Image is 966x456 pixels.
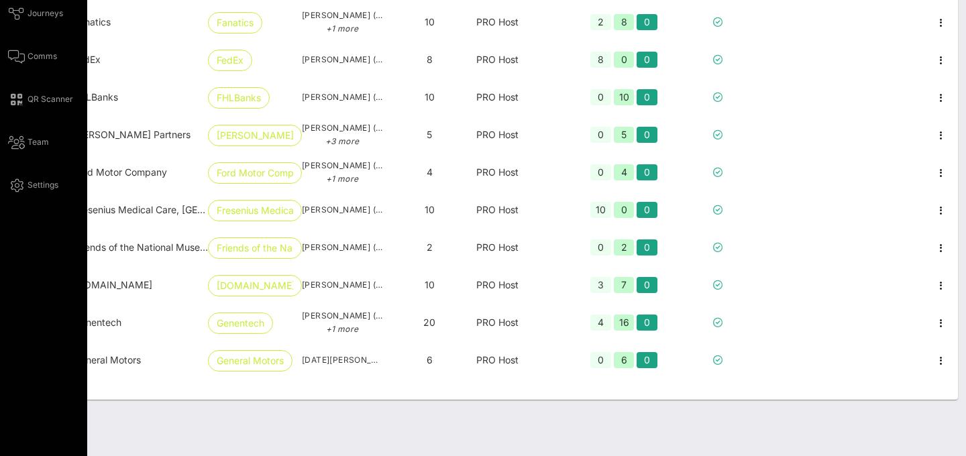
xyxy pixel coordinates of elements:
span: Settings [28,179,58,191]
p: +3 more [302,135,382,148]
span: Ford Motor Company [217,163,293,183]
div: 0 [590,239,611,255]
div: 0 [637,315,657,331]
span: Journeys [28,7,63,19]
div: 0 [637,164,657,180]
div: 10 [614,89,635,105]
div: 5 [614,127,635,143]
span: 6 [427,354,433,365]
a: QR Scanner [8,91,73,107]
div: 0 [637,14,657,30]
div: 0 [614,202,635,218]
a: Team [8,134,49,150]
span: 4 [427,166,433,178]
div: 8 [590,52,611,68]
span: Fresenius Medical… [217,201,293,221]
span: [PERSON_NAME] ([PERSON_NAME][EMAIL_ADDRESS][DOMAIN_NAME]) [302,203,382,217]
div: 0 [590,352,611,368]
div: 0 [590,164,611,180]
div: 8 [614,14,635,30]
span: Ford Motor Company [74,166,167,178]
span: 10 [425,16,435,27]
span: Genentech [74,317,121,328]
span: 10 [425,204,435,215]
span: [PERSON_NAME] ([EMAIL_ADDRESS][DOMAIN_NAME]) [302,9,382,36]
span: Friends of the Na… [217,238,293,258]
div: 6 [614,352,635,368]
div: 10 [590,202,611,218]
div: 16 [614,315,635,331]
div: 4 [590,315,611,331]
span: Friends of the National Museum of the American Latino [74,241,315,253]
span: Team [28,136,49,148]
div: 0 [590,89,611,105]
a: Journeys [8,5,63,21]
span: [PERSON_NAME] ([EMAIL_ADDRESS][DOMAIN_NAME]) [302,309,382,336]
div: 7 [614,277,635,293]
span: QR Scanner [28,93,73,105]
span: [PERSON_NAME] ([PERSON_NAME][EMAIL_ADDRESS][PERSON_NAME][DOMAIN_NAME]) [302,53,382,66]
p: +1 more [302,22,382,36]
div: 0 [637,239,657,255]
div: PRO Host [476,3,570,41]
span: [PERSON_NAME] ([EMAIL_ADDRESS][DOMAIN_NAME]) [302,278,382,292]
div: PRO Host [476,304,570,341]
span: FedEx [217,50,244,70]
p: +1 more [302,323,382,336]
span: [DOMAIN_NAME] [217,276,293,296]
div: 0 [637,202,657,218]
span: FHLBanks [74,91,118,103]
span: 8 [427,54,433,65]
span: Fanatics [217,13,254,33]
div: PRO Host [476,341,570,379]
span: General Motors [74,354,141,365]
div: PRO Host [476,229,570,266]
span: Fanatics [74,16,111,27]
div: 0 [637,277,657,293]
div: 0 [614,52,635,68]
span: 10 [425,91,435,103]
span: [PERSON_NAME] ([EMAIL_ADDRESS][DOMAIN_NAME]) [302,159,382,186]
div: 2 [590,14,611,30]
span: Comms [28,50,57,62]
span: FWD.us [74,279,152,290]
span: FHLBanks [217,88,261,108]
span: 10 [425,279,435,290]
span: [PERSON_NAME] Partn… [217,125,293,146]
span: General Motors [217,351,284,371]
span: [DATE][PERSON_NAME] ([PERSON_NAME][EMAIL_ADDRESS][PERSON_NAME][DOMAIN_NAME]) [302,353,382,367]
a: Settings [8,177,58,193]
div: 0 [637,89,657,105]
span: Forbes Tate Partners [74,129,191,140]
div: PRO Host [476,78,570,116]
p: +1 more [302,172,382,186]
span: [PERSON_NAME] ([EMAIL_ADDRESS][PERSON_NAME][DOMAIN_NAME]) [302,121,382,148]
a: Comms [8,48,57,64]
span: Genentech [217,313,264,333]
div: 2 [614,239,635,255]
div: PRO Host [476,266,570,304]
div: PRO Host [476,154,570,191]
div: PRO Host [476,191,570,229]
span: 5 [427,129,432,140]
div: PRO Host [476,41,570,78]
span: 20 [423,317,435,328]
div: 4 [614,164,635,180]
span: 2 [427,241,433,253]
div: 3 [590,277,611,293]
span: Fresenius Medical Care, North America [74,204,278,215]
div: 0 [637,52,657,68]
div: PRO Host [476,116,570,154]
div: 0 [637,352,657,368]
div: 0 [637,127,657,143]
span: [PERSON_NAME] ([PERSON_NAME][EMAIL_ADDRESS][DOMAIN_NAME]) [302,241,382,254]
span: FedEx [74,54,101,65]
span: [PERSON_NAME] ([EMAIL_ADDRESS][DOMAIN_NAME]) [302,91,382,104]
div: 0 [590,127,611,143]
